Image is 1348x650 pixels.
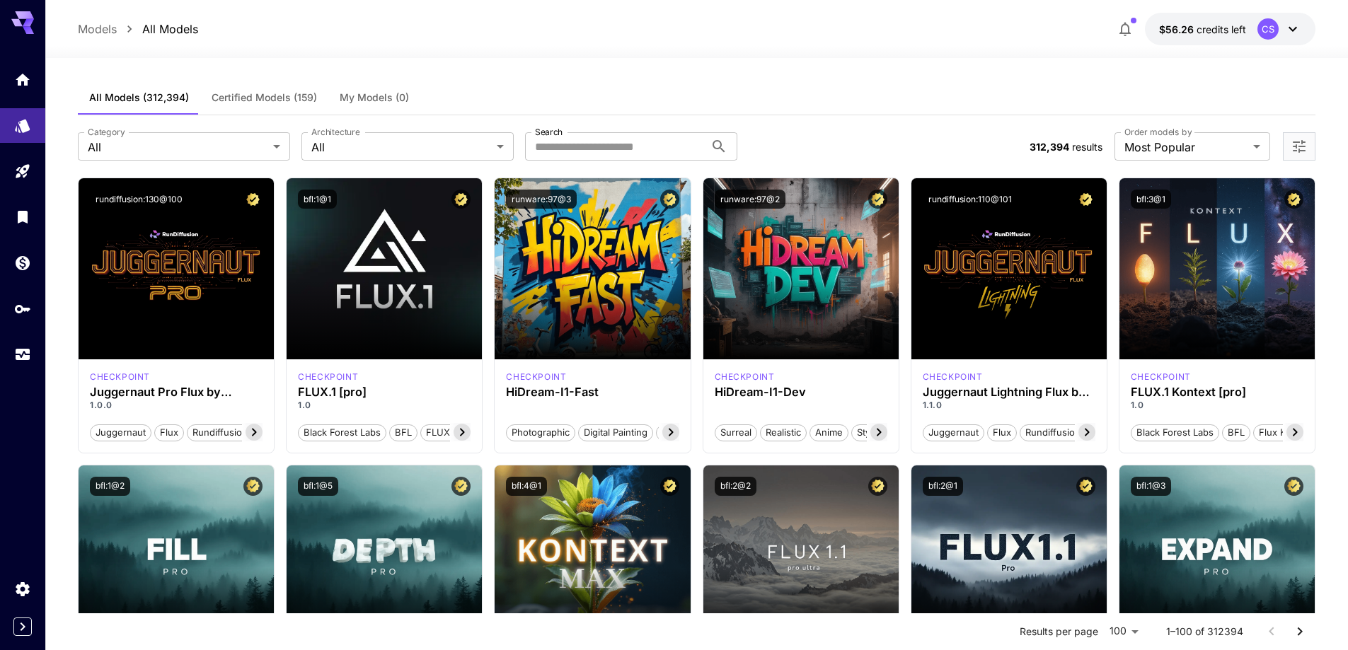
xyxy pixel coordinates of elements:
div: Library [14,208,31,226]
button: bfl:2@1 [923,477,963,496]
button: Certified Model – Vetted for best performance and includes a commercial license. [1284,477,1303,496]
span: Certified Models (159) [212,91,317,104]
h3: Juggernaut Pro Flux by RunDiffusion [90,385,263,399]
span: BFL [1223,426,1250,440]
button: FLUX.1 [pro] [420,423,486,441]
button: Go to next page [1286,617,1314,646]
div: CS [1257,18,1279,40]
a: All Models [142,21,198,37]
span: juggernaut [91,426,151,440]
label: Order models by [1124,126,1192,138]
p: Results per page [1020,625,1098,639]
button: rundiffusion:110@101 [923,190,1018,209]
button: Anime [810,423,848,441]
div: Wallet [14,254,31,272]
h3: HiDream-I1-Fast [506,385,679,399]
span: All [311,139,491,156]
p: 1.0 [298,399,471,412]
button: bfl:1@1 [298,190,337,209]
div: HiDream Fast [506,371,566,383]
div: FLUX.1 Kontext [pro] [1131,371,1191,383]
span: Flux Kontext [1254,426,1318,440]
button: rundiffusion:130@100 [90,190,188,209]
p: checkpoint [506,371,566,383]
p: checkpoint [1131,371,1191,383]
button: rundiffusion [1020,423,1086,441]
span: Stylized [852,426,896,440]
div: fluxpro [298,371,358,383]
span: Cinematic [657,426,710,440]
span: credits left [1197,23,1246,35]
button: juggernaut [923,423,984,441]
button: Certified Model – Vetted for best performance and includes a commercial license. [451,190,471,209]
button: Black Forest Labs [298,423,386,441]
button: bfl:4@1 [506,477,547,496]
p: 1.1.0 [923,399,1095,412]
div: $56.26012 [1159,22,1246,37]
p: 1.0.0 [90,399,263,412]
span: Surreal [715,426,756,440]
button: Surreal [715,423,757,441]
button: bfl:2@2 [715,477,756,496]
span: Photographic [507,426,575,440]
span: rundiffusion [188,426,253,440]
button: flux [987,423,1017,441]
h3: Juggernaut Lightning Flux by RunDiffusion [923,385,1095,399]
div: API Keys [14,300,31,318]
button: runware:97@3 [506,190,577,209]
button: runware:97@2 [715,190,785,209]
span: FLUX.1 [pro] [421,426,485,440]
div: Usage [14,346,31,364]
button: Photographic [506,423,575,441]
p: 1–100 of 312394 [1166,625,1243,639]
div: Settings [14,580,31,598]
div: 100 [1104,621,1144,642]
button: juggernaut [90,423,151,441]
p: Models [78,21,117,37]
span: Realistic [761,426,806,440]
button: Cinematic [656,423,710,441]
h3: FLUX.1 Kontext [pro] [1131,385,1303,399]
p: checkpoint [923,371,983,383]
button: Certified Model – Vetted for best performance and includes a commercial license. [1284,190,1303,209]
button: rundiffusion [187,423,253,441]
button: Certified Model – Vetted for best performance and includes a commercial license. [1076,190,1095,209]
button: BFL [1222,423,1250,441]
p: checkpoint [715,371,775,383]
button: Certified Model – Vetted for best performance and includes a commercial license. [660,190,679,209]
span: All [88,139,267,156]
button: Certified Model – Vetted for best performance and includes a commercial license. [660,477,679,496]
p: checkpoint [90,371,150,383]
div: FLUX.1 D [923,371,983,383]
label: Search [535,126,563,138]
span: flux [988,426,1016,440]
div: Expand sidebar [13,617,32,636]
span: flux [155,426,183,440]
button: Certified Model – Vetted for best performance and includes a commercial license. [243,190,263,209]
button: Stylized [851,423,897,441]
span: rundiffusion [1020,426,1085,440]
span: 312,394 [1030,141,1069,153]
div: FLUX.1 D [90,371,150,383]
button: BFL [389,423,417,441]
span: $56.26 [1159,23,1197,35]
span: BFL [390,426,417,440]
button: Certified Model – Vetted for best performance and includes a commercial license. [868,477,887,496]
button: Certified Model – Vetted for best performance and includes a commercial license. [243,477,263,496]
div: HiDream Dev [715,371,775,383]
button: bfl:1@3 [1131,477,1171,496]
button: Flux Kontext [1253,423,1319,441]
p: 1.0 [1131,399,1303,412]
button: Open more filters [1291,138,1308,156]
button: $56.26012CS [1145,13,1315,45]
span: My Models (0) [340,91,409,104]
div: FLUX.1 [pro] [298,385,471,399]
div: Models [14,117,31,134]
button: bfl:1@5 [298,477,338,496]
label: Category [88,126,125,138]
div: HiDream-I1-Dev [715,385,887,399]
